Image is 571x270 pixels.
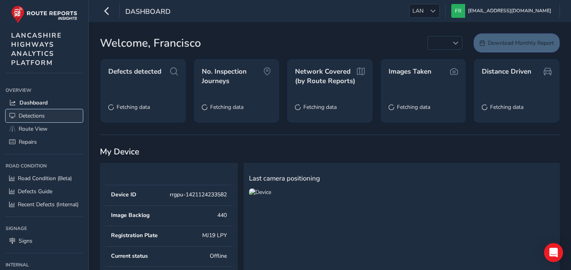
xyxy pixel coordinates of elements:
[249,174,320,183] span: Last camera positioning
[6,172,83,185] a: Road Condition (Beta)
[125,7,171,18] span: Dashboard
[6,109,83,122] a: Detections
[303,103,337,111] span: Fetching data
[108,67,161,76] span: Defects detected
[6,234,83,247] a: Signs
[18,188,52,195] span: Defects Guide
[11,6,77,23] img: rr logo
[482,67,531,76] span: Distance Driven
[18,201,79,208] span: Recent Defects (Internal)
[19,138,37,146] span: Repairs
[389,67,431,76] span: Images Taken
[249,188,271,196] img: Device
[202,67,264,86] span: No. Inspection Journeys
[217,211,227,219] div: 440
[410,4,426,17] span: LAN
[19,237,33,245] span: Signs
[6,185,83,198] a: Defects Guide
[111,232,158,239] div: Registration Plate
[111,252,148,260] div: Current status
[19,112,45,120] span: Detections
[111,211,149,219] div: Image Backlog
[6,122,83,135] a: Route View
[210,252,227,260] div: Offline
[295,67,357,86] span: Network Covered (by Route Reports)
[6,96,83,109] a: Dashboard
[451,4,554,18] button: [EMAIL_ADDRESS][DOMAIN_NAME]
[19,125,48,133] span: Route View
[544,243,563,262] div: Open Intercom Messenger
[111,191,136,198] div: Device ID
[202,232,227,239] div: MJ19 LPY
[19,99,48,106] span: Dashboard
[11,31,62,67] span: LANCASHIRE HIGHWAYS ANALYTICS PLATFORM
[468,4,551,18] span: [EMAIL_ADDRESS][DOMAIN_NAME]
[117,103,150,111] span: Fetching data
[6,135,83,148] a: Repairs
[6,84,83,96] div: Overview
[6,198,83,211] a: Recent Defects (Internal)
[18,175,72,182] span: Road Condition (Beta)
[6,160,83,172] div: Road Condition
[100,146,139,157] span: My Device
[6,222,83,234] div: Signage
[451,4,465,18] img: diamond-layout
[100,35,201,51] span: Welcome, Francisco
[210,103,243,111] span: Fetching data
[170,191,227,198] div: rrgpu-1421124233582
[397,103,430,111] span: Fetching data
[490,103,523,111] span: Fetching data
